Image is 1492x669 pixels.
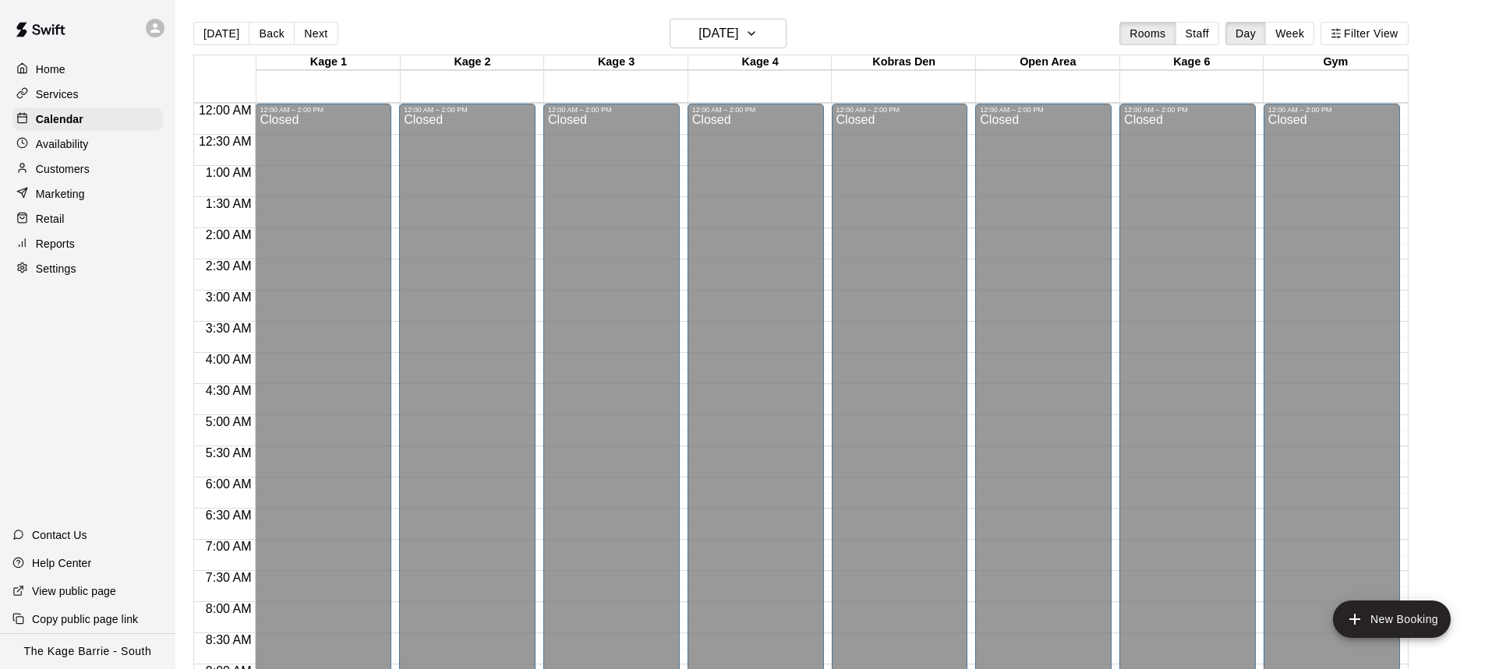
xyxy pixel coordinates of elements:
[36,136,89,152] p: Availability
[1268,106,1395,114] div: 12:00 AM – 2:00 PM
[12,107,163,131] a: Calendar
[202,259,256,273] span: 2:30 AM
[195,104,256,117] span: 12:00 AM
[698,23,738,44] h6: [DATE]
[202,197,256,210] span: 1:30 AM
[249,22,295,45] button: Back
[12,157,163,181] a: Customers
[1119,22,1176,45] button: Rooms
[202,633,256,646] span: 8:30 AM
[836,106,963,114] div: 12:00 AM – 2:00 PM
[202,509,256,522] span: 6:30 AM
[1120,55,1264,70] div: Kage 6
[1333,600,1451,638] button: add
[195,135,256,148] span: 12:30 AM
[544,55,688,70] div: Kage 3
[404,106,531,114] div: 12:00 AM – 2:00 PM
[202,166,256,179] span: 1:00 AM
[202,384,256,397] span: 4:30 AM
[36,111,83,127] p: Calendar
[36,236,75,252] p: Reports
[548,106,675,114] div: 12:00 AM – 2:00 PM
[36,62,65,77] p: Home
[202,415,256,428] span: 5:00 AM
[12,257,163,280] a: Settings
[32,611,138,627] p: Copy public page link
[1124,106,1251,114] div: 12:00 AM – 2:00 PM
[36,86,79,102] p: Services
[688,55,833,70] div: Kage 4
[12,207,163,231] a: Retail
[36,186,85,202] p: Marketing
[670,19,787,48] button: [DATE]
[202,322,256,335] span: 3:30 AM
[260,106,387,114] div: 12:00 AM – 2:00 PM
[1176,22,1220,45] button: Staff
[1264,55,1408,70] div: Gym
[256,55,401,70] div: Kage 1
[36,261,76,276] p: Settings
[980,106,1107,114] div: 12:00 AM – 2:00 PM
[1321,22,1408,45] button: Filter View
[193,22,249,45] button: [DATE]
[36,161,90,177] p: Customers
[202,353,256,366] span: 4:00 AM
[12,132,163,156] a: Availability
[202,477,256,491] span: 6:00 AM
[202,571,256,584] span: 7:30 AM
[202,602,256,615] span: 8:00 AM
[12,58,163,81] a: Home
[202,290,256,304] span: 3:00 AM
[976,55,1120,70] div: Open Area
[832,55,976,70] div: Kobras Den
[202,446,256,459] span: 5:30 AM
[1265,22,1314,45] button: Week
[32,555,91,571] p: Help Center
[32,583,116,599] p: View public page
[401,55,545,70] div: Kage 2
[12,182,163,206] a: Marketing
[692,106,819,114] div: 12:00 AM – 2:00 PM
[202,228,256,241] span: 2:00 AM
[32,527,87,543] p: Contact Us
[12,232,163,255] a: Reports
[202,540,256,553] span: 7:00 AM
[12,83,163,106] a: Services
[36,211,65,227] p: Retail
[1225,22,1266,45] button: Day
[294,22,338,45] button: Next
[24,643,152,660] p: The Kage Barrie - South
